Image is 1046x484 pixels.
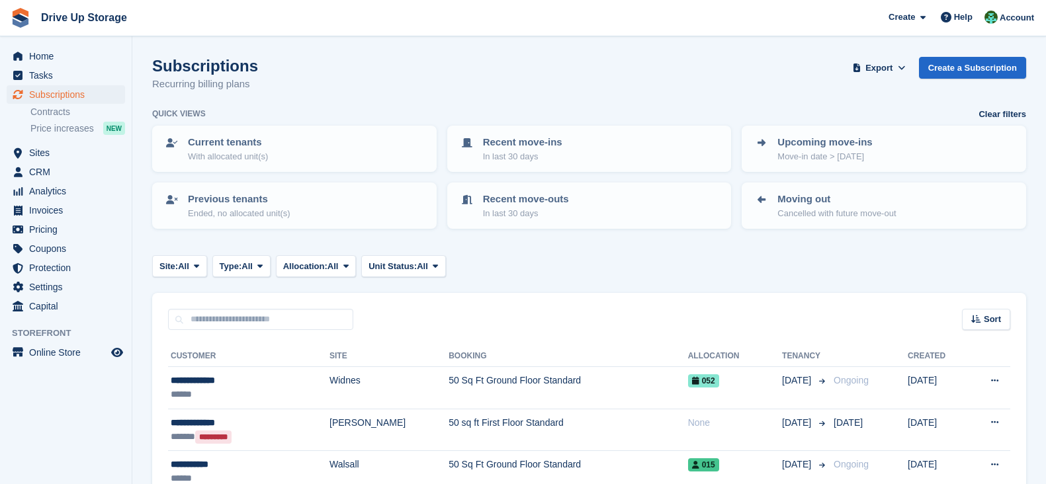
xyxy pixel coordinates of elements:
span: Storefront [12,327,132,340]
p: Recent move-outs [483,192,569,207]
span: Pricing [29,220,109,239]
h6: Quick views [152,108,206,120]
span: 015 [688,458,719,471]
span: Unit Status: [369,260,417,273]
a: menu [7,201,125,220]
a: menu [7,66,125,85]
p: Move-in date > [DATE] [777,150,872,163]
span: Create [889,11,915,24]
td: [DATE] [908,367,967,409]
a: Price increases NEW [30,121,125,136]
a: menu [7,297,125,315]
a: menu [7,163,125,181]
p: Recurring billing plans [152,77,258,92]
span: Site: [159,260,178,273]
p: Current tenants [188,135,268,150]
span: Account [1000,11,1034,24]
span: All [178,260,189,273]
img: Camille [984,11,998,24]
span: Sites [29,143,109,162]
span: Online Store [29,343,109,362]
span: Ongoing [834,459,869,469]
div: NEW [103,122,125,135]
a: menu [7,143,125,162]
span: Ongoing [834,375,869,385]
span: Allocation: [283,260,327,273]
span: Subscriptions [29,85,109,104]
th: Customer [168,346,329,367]
a: menu [7,85,125,104]
a: menu [7,343,125,362]
a: menu [7,278,125,296]
a: Clear filters [979,108,1026,121]
span: Coupons [29,239,109,258]
a: menu [7,182,125,200]
th: Site [329,346,449,367]
p: Cancelled with future move-out [777,207,896,220]
a: Contracts [30,106,125,118]
p: In last 30 days [483,207,569,220]
a: menu [7,239,125,258]
span: [DATE] [782,374,814,387]
span: Type: [220,260,242,273]
span: Analytics [29,182,109,200]
span: Export [865,61,893,75]
th: Allocation [688,346,782,367]
h1: Subscriptions [152,57,258,75]
th: Created [908,346,967,367]
a: menu [7,47,125,65]
a: Preview store [109,344,125,360]
th: Tenancy [782,346,828,367]
a: Upcoming move-ins Move-in date > [DATE] [743,127,1025,171]
p: Moving out [777,192,896,207]
span: CRM [29,163,109,181]
a: Recent move-outs In last 30 days [449,184,730,227]
p: Recent move-ins [483,135,562,150]
span: Help [954,11,973,24]
span: Tasks [29,66,109,85]
p: Upcoming move-ins [777,135,872,150]
td: [DATE] [908,409,967,451]
p: Ended, no allocated unit(s) [188,207,290,220]
button: Unit Status: All [361,255,445,277]
p: With allocated unit(s) [188,150,268,163]
span: [DATE] [782,458,814,471]
button: Export [850,57,908,79]
button: Allocation: All [276,255,357,277]
a: menu [7,220,125,239]
a: Recent move-ins In last 30 days [449,127,730,171]
p: Previous tenants [188,192,290,207]
span: Sort [984,313,1001,326]
button: Site: All [152,255,207,277]
span: Protection [29,259,109,277]
a: Current tenants With allocated unit(s) [153,127,435,171]
td: 50 Sq Ft Ground Floor Standard [449,367,688,409]
span: [DATE] [834,417,863,428]
span: All [327,260,339,273]
span: 052 [688,374,719,387]
td: [PERSON_NAME] [329,409,449,451]
a: Create a Subscription [919,57,1026,79]
span: Price increases [30,122,94,135]
p: In last 30 days [483,150,562,163]
td: 50 sq ft First Floor Standard [449,409,688,451]
span: Capital [29,297,109,315]
a: Moving out Cancelled with future move-out [743,184,1025,227]
td: Widnes [329,367,449,409]
span: Home [29,47,109,65]
img: stora-icon-8386f47178a22dfd0bd8f6a31ec36ba5ce8667c1dd55bd0f319d3a0aa187defe.svg [11,8,30,28]
span: All [241,260,253,273]
a: menu [7,259,125,277]
div: None [688,416,782,430]
span: Settings [29,278,109,296]
span: [DATE] [782,416,814,430]
a: Previous tenants Ended, no allocated unit(s) [153,184,435,227]
span: All [417,260,428,273]
span: Invoices [29,201,109,220]
a: Drive Up Storage [36,7,132,28]
th: Booking [449,346,688,367]
button: Type: All [212,255,271,277]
